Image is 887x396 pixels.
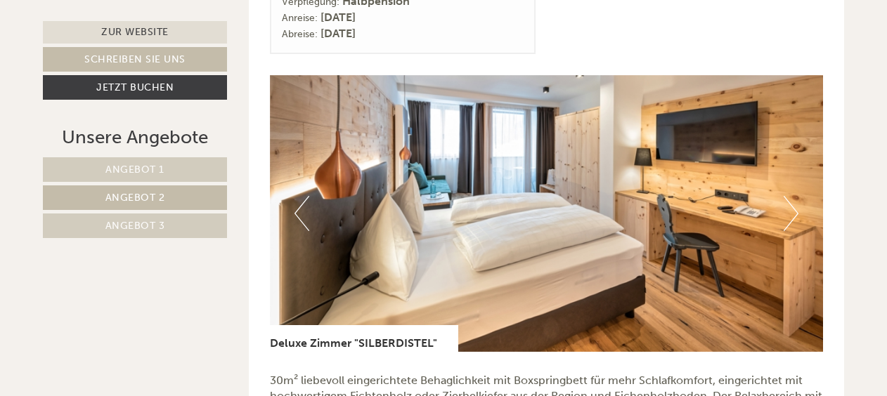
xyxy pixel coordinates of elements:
[282,28,318,40] small: Abreise:
[21,41,235,52] div: Hotel [GEOGRAPHIC_DATA]
[43,21,227,44] a: Zur Website
[21,68,235,78] small: 18:15
[270,325,458,352] div: Deluxe Zimmer "SILBERDISTEL"
[469,370,554,395] button: Senden
[321,11,356,24] b: [DATE]
[11,38,242,81] div: Guten Tag, wie können wir Ihnen helfen?
[43,124,227,150] div: Unsere Angebote
[270,75,824,352] img: image
[294,196,309,231] button: Previous
[282,12,318,24] small: Anreise:
[43,47,227,72] a: Schreiben Sie uns
[105,164,164,176] span: Angebot 1
[43,75,227,100] a: Jetzt buchen
[784,196,798,231] button: Next
[105,192,165,204] span: Angebot 2
[321,27,356,40] b: [DATE]
[242,11,312,34] div: Sonntag
[105,220,165,232] span: Angebot 3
